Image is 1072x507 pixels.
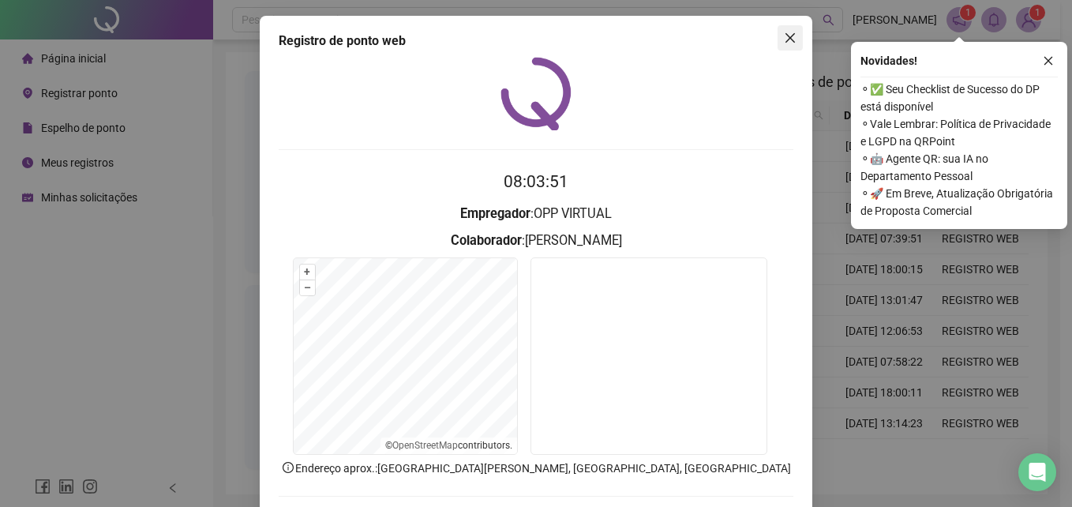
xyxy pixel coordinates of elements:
li: © contributors. [385,440,512,451]
button: + [300,265,315,280]
h3: : OPP VIRTUAL [279,204,793,224]
strong: Empregador [460,206,530,221]
span: close [784,32,797,44]
p: Endereço aprox. : [GEOGRAPHIC_DATA][PERSON_NAME], [GEOGRAPHIC_DATA], [GEOGRAPHIC_DATA] [279,460,793,477]
div: Open Intercom Messenger [1018,453,1056,491]
span: Novidades ! [860,52,917,69]
span: ⚬ 🚀 Em Breve, Atualização Obrigatória de Proposta Comercial [860,185,1058,220]
span: close [1043,55,1054,66]
span: ⚬ 🤖 Agente QR: sua IA no Departamento Pessoal [860,150,1058,185]
img: QRPoint [500,57,572,130]
button: – [300,280,315,295]
h3: : [PERSON_NAME] [279,231,793,251]
div: Registro de ponto web [279,32,793,51]
a: OpenStreetMap [392,440,458,451]
button: Close [778,25,803,51]
time: 08:03:51 [504,172,568,191]
span: ⚬ Vale Lembrar: Política de Privacidade e LGPD na QRPoint [860,115,1058,150]
strong: Colaborador [451,233,522,248]
span: info-circle [281,460,295,475]
span: ⚬ ✅ Seu Checklist de Sucesso do DP está disponível [860,81,1058,115]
